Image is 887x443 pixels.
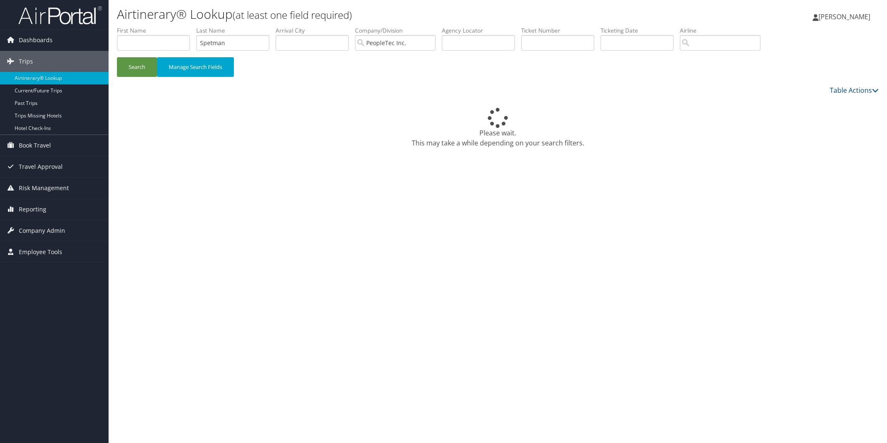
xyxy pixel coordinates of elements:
span: Trips [19,51,33,72]
span: Book Travel [19,135,51,156]
label: Ticketing Date [601,26,680,35]
span: Company Admin [19,220,65,241]
label: First Name [117,26,196,35]
button: Search [117,57,157,77]
button: Manage Search Fields [157,57,234,77]
label: Airline [680,26,767,35]
a: Table Actions [830,86,879,95]
h1: Airtinerary® Lookup [117,5,625,23]
span: [PERSON_NAME] [819,12,870,21]
a: [PERSON_NAME] [813,4,879,29]
label: Arrival City [276,26,355,35]
label: Last Name [196,26,276,35]
span: Risk Management [19,178,69,199]
label: Ticket Number [521,26,601,35]
img: airportal-logo.png [18,5,102,25]
span: Travel Approval [19,156,63,177]
span: Dashboards [19,30,53,51]
label: Agency Locator [442,26,521,35]
span: Reporting [19,199,46,220]
label: Company/Division [355,26,442,35]
div: Please wait. This may take a while depending on your search filters. [117,108,879,148]
span: Employee Tools [19,242,62,262]
small: (at least one field required) [233,8,352,22]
